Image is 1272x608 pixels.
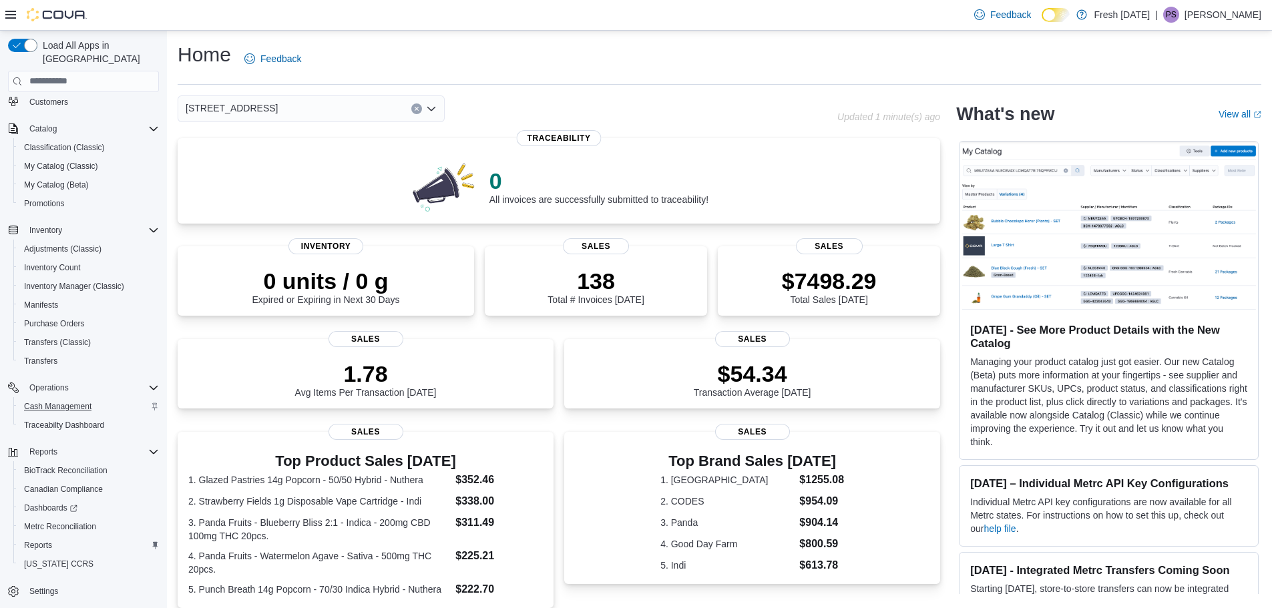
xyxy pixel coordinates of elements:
[329,424,403,440] span: Sales
[188,453,543,469] h3: Top Product Sales [DATE]
[548,268,644,294] p: 138
[1253,111,1261,119] svg: External link
[19,139,110,156] a: Classification (Classic)
[455,548,543,564] dd: $225.21
[3,92,164,111] button: Customers
[13,157,164,176] button: My Catalog (Classic)
[13,499,164,517] a: Dashboards
[19,519,101,535] a: Metrc Reconciliation
[13,352,164,370] button: Transfers
[24,161,98,172] span: My Catalog (Classic)
[837,111,940,122] p: Updated 1 minute(s) ago
[660,516,794,529] dt: 3. Panda
[517,130,602,146] span: Traceability
[24,262,81,273] span: Inventory Count
[13,176,164,194] button: My Catalog (Beta)
[29,382,69,393] span: Operations
[24,93,159,110] span: Customers
[799,557,844,573] dd: $613.78
[3,378,164,397] button: Operations
[694,360,811,387] p: $54.34
[188,516,450,543] dt: 3. Panda Fruits - Blueberry Bliss 2:1 - Indica - 200mg CBD 100mg THC 20pcs.
[24,444,63,460] button: Reports
[1166,7,1177,23] span: PS
[409,160,479,213] img: 0
[19,463,113,479] a: BioTrack Reconciliation
[19,241,107,257] a: Adjustments (Classic)
[13,258,164,277] button: Inventory Count
[19,519,159,535] span: Metrc Reconciliation
[984,523,1016,534] a: help file
[24,222,67,238] button: Inventory
[13,397,164,416] button: Cash Management
[715,424,790,440] span: Sales
[548,268,644,305] div: Total # Invoices [DATE]
[970,563,1247,577] h3: [DATE] - Integrated Metrc Transfers Coming Soon
[19,463,159,479] span: BioTrack Reconciliation
[19,316,90,332] a: Purchase Orders
[29,97,68,107] span: Customers
[29,123,57,134] span: Catalog
[24,465,108,476] span: BioTrack Reconciliation
[19,556,99,572] a: [US_STATE] CCRS
[19,278,130,294] a: Inventory Manager (Classic)
[660,495,794,508] dt: 2. CODES
[24,281,124,292] span: Inventory Manager (Classic)
[188,583,450,596] dt: 5. Punch Breath 14g Popcorn - 70/30 Indica Hybrid - Nuthera
[295,360,437,398] div: Avg Items Per Transaction [DATE]
[19,417,110,433] a: Traceabilty Dashboard
[24,583,63,599] a: Settings
[489,168,708,205] div: All invoices are successfully submitted to traceability!
[990,8,1031,21] span: Feedback
[13,461,164,480] button: BioTrack Reconciliation
[660,453,844,469] h3: Top Brand Sales [DATE]
[411,103,422,114] button: Clear input
[252,268,400,305] div: Expired or Expiring in Next 30 Days
[24,180,89,190] span: My Catalog (Beta)
[426,103,437,114] button: Open list of options
[19,316,159,332] span: Purchase Orders
[24,583,159,599] span: Settings
[455,493,543,509] dd: $338.00
[19,260,86,276] a: Inventory Count
[799,536,844,552] dd: $800.59
[24,444,159,460] span: Reports
[13,314,164,333] button: Purchase Orders
[24,198,65,209] span: Promotions
[19,334,159,350] span: Transfers (Classic)
[19,241,159,257] span: Adjustments (Classic)
[3,442,164,461] button: Reports
[19,139,159,156] span: Classification (Classic)
[188,473,450,487] dt: 1. Glazed Pastries 14g Popcorn - 50/50 Hybrid - Nuthera
[799,472,844,488] dd: $1255.08
[24,94,73,110] a: Customers
[252,268,400,294] p: 0 units / 0 g
[19,556,159,572] span: Washington CCRS
[24,503,77,513] span: Dashboards
[24,559,93,569] span: [US_STATE] CCRS
[24,420,104,430] span: Traceabilty Dashboard
[1185,7,1261,23] p: [PERSON_NAME]
[24,222,159,238] span: Inventory
[970,495,1247,535] p: Individual Metrc API key configurations are now available for all Metrc states. For instructions ...
[660,537,794,551] dt: 4. Good Day Farm
[782,268,877,305] div: Total Sales [DATE]
[13,480,164,499] button: Canadian Compliance
[796,238,863,254] span: Sales
[969,1,1036,28] a: Feedback
[13,296,164,314] button: Manifests
[782,268,877,294] p: $7498.29
[455,581,543,597] dd: $222.70
[19,177,94,193] a: My Catalog (Beta)
[3,221,164,240] button: Inventory
[186,100,278,116] span: [STREET_ADDRESS]
[24,521,96,532] span: Metrc Reconciliation
[13,138,164,157] button: Classification (Classic)
[1042,8,1070,22] input: Dark Mode
[24,380,74,396] button: Operations
[455,472,543,488] dd: $352.46
[489,168,708,194] p: 0
[3,581,164,601] button: Settings
[24,540,52,551] span: Reports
